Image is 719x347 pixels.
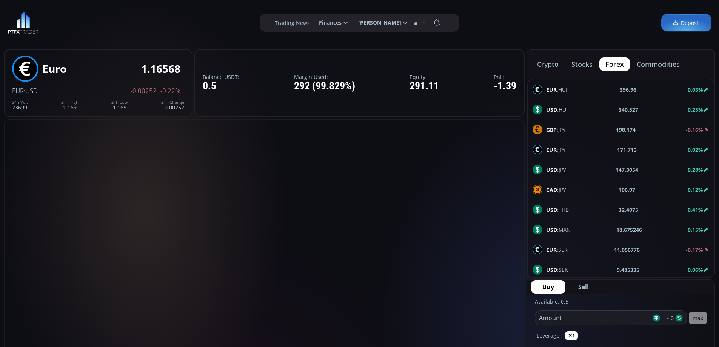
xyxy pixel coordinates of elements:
[203,80,239,92] div: 0.5
[542,282,554,291] span: Buy
[619,106,638,114] b: 340.527
[565,57,599,71] button: stocks
[688,266,703,273] b: 0.06%
[535,298,568,305] label: Available: 0.5
[546,146,557,153] b: EUR
[578,282,589,291] span: Sell
[546,186,557,193] b: CAD
[688,106,703,113] b: 0.25%
[688,146,703,153] b: 0.02%
[12,86,24,95] span: EUR
[131,88,157,94] span: -0.00252
[410,74,439,80] label: Equity:
[614,246,640,254] b: 11.056776
[546,226,571,234] span: :MXN
[616,226,642,234] b: 18.675246
[546,246,568,254] span: :SEK
[546,206,569,214] span: :THB
[111,100,128,110] div: 1.165
[494,74,516,80] label: PnL:
[688,166,703,173] b: 0.28%
[353,15,401,30] span: [PERSON_NAME]
[546,226,557,233] b: USD
[294,80,355,92] div: 292 (99.829%)
[546,206,557,213] b: USD
[617,146,637,154] b: 171.713
[661,14,711,32] a: Deposit
[141,63,180,75] div: 1.16568
[161,100,184,110] div: -0.00252
[12,100,28,110] div: 23699
[546,106,569,114] span: :HUF
[314,15,342,30] span: Finances
[565,331,578,340] button: ✕1
[546,126,557,133] b: GBP
[294,74,355,80] label: Margin Used:
[546,266,557,273] b: USD
[686,126,703,133] b: -0.16%
[616,166,638,174] b: 147.3054
[567,280,600,294] button: Sell
[673,19,700,27] span: Deposit
[531,280,565,294] button: Buy
[546,86,568,94] span: :HUF
[160,88,180,94] span: -0.22%
[620,86,636,94] b: 396.96
[546,126,566,134] span: :JPY
[686,246,703,253] b: -0.17%
[111,100,128,105] div: 24h Low
[619,186,635,194] b: 106.97
[599,57,630,71] button: forex
[275,19,310,27] label: Trading News
[546,166,566,174] span: :JPY
[24,86,38,95] span: :USD
[531,57,565,71] button: crypto
[688,86,703,93] b: 0.03%
[546,106,557,113] b: USD
[688,226,703,233] b: 0.15%
[161,100,184,105] div: 24h Change
[61,100,79,105] div: 24h High
[631,57,686,71] button: commodities
[12,100,28,105] div: 24h Vol.
[42,63,66,75] div: Euro
[203,74,239,80] label: Balance USDT:
[494,80,516,92] div: -1.39
[546,86,557,93] b: EUR
[619,206,638,214] b: 32.4075
[546,166,557,173] b: USD
[688,206,703,213] b: 0.41%
[546,186,566,194] span: :JPY
[8,11,39,34] img: LOGO
[546,266,568,274] span: :SEK
[664,314,674,322] span: ≈ 0
[546,246,557,253] b: EUR
[410,80,439,92] div: 291.11
[617,266,639,274] b: 9.485335
[546,146,566,154] span: :JPY
[616,126,636,134] b: 198.174
[537,332,561,339] label: Leverage:
[61,100,79,110] div: 1.169
[688,186,703,193] b: 0.12%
